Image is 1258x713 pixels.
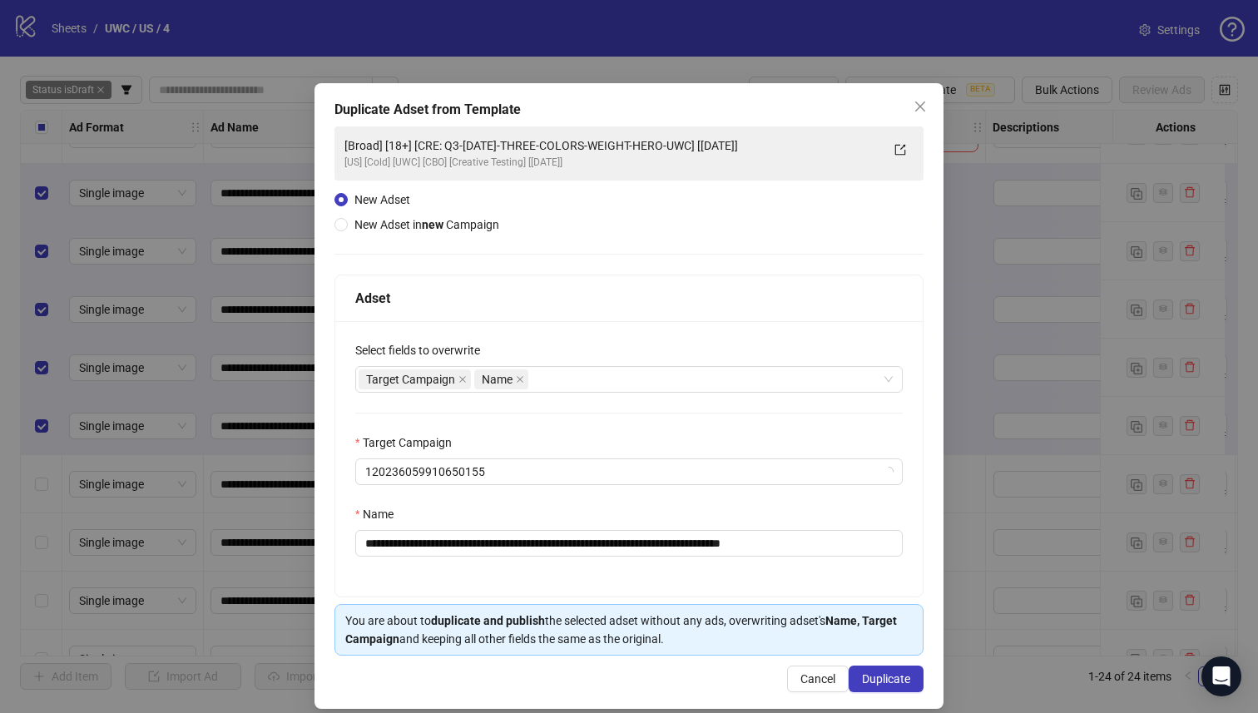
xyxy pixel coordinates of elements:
div: Adset [355,288,903,309]
div: Open Intercom Messenger [1201,656,1241,696]
label: Name [355,505,404,523]
span: close [458,375,467,384]
span: Cancel [800,672,835,686]
button: Close [907,93,934,120]
span: Target Campaign [366,370,455,389]
span: Duplicate [862,672,910,686]
label: Select fields to overwrite [355,341,491,359]
span: export [894,144,906,156]
span: Target Campaign [359,369,471,389]
span: close [914,100,927,113]
span: Name [482,370,513,389]
input: Name [355,530,903,557]
span: New Adset [354,193,410,206]
span: New Adset in Campaign [354,218,499,231]
span: close [516,375,524,384]
span: loading [883,466,894,478]
label: Target Campaign [355,433,463,452]
strong: duplicate and publish [431,614,545,627]
div: Duplicate Adset from Template [334,100,924,120]
div: [US] [Cold] [UWC] [CBO] [Creative Testing] [[DATE]] [344,155,880,171]
span: Name [474,369,528,389]
span: 120236059910650155 [365,459,893,484]
strong: Name, Target Campaign [345,614,897,646]
div: You are about to the selected adset without any ads, overwriting adset's and keeping all other fi... [345,611,913,648]
div: [Broad] [18+] [CRE: Q3-[DATE]-THREE-COLORS-WEIGHT-HERO-UWC] [[DATE]] [344,136,880,155]
button: Duplicate [849,666,924,692]
button: Cancel [787,666,849,692]
strong: new [422,218,443,231]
